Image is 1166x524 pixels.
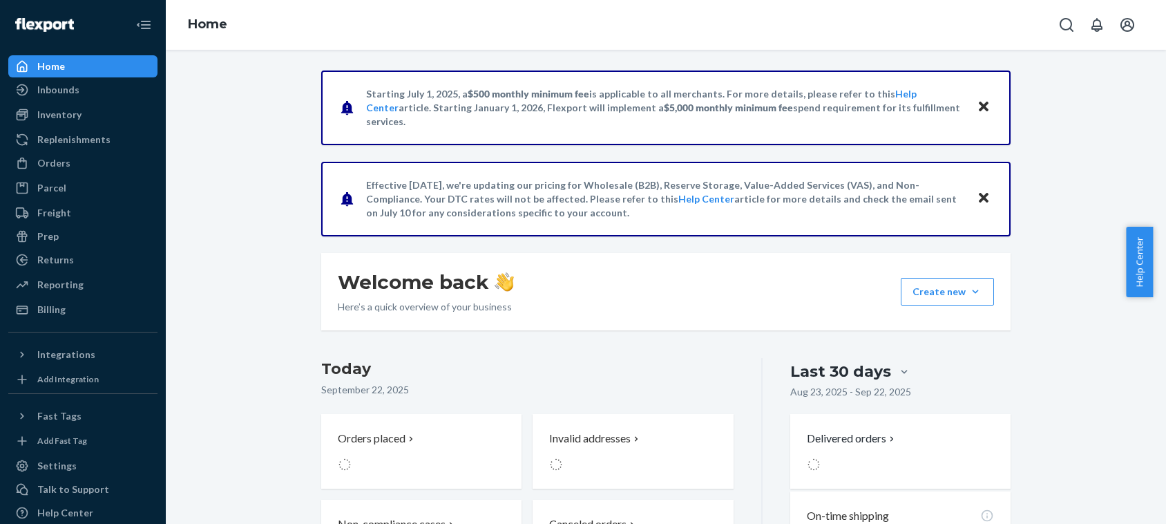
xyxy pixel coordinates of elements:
button: Help Center [1126,227,1153,297]
button: Integrations [8,344,157,366]
span: $5,000 monthly minimum fee [664,102,793,113]
h1: Welcome back [338,270,514,294]
button: Create new [901,278,994,306]
a: Add Fast Tag [8,433,157,449]
button: Close Navigation [130,11,157,39]
p: Effective [DATE], we're updating our pricing for Wholesale (B2B), Reserve Storage, Value-Added Se... [366,178,964,220]
div: Inventory [37,108,82,122]
a: Settings [8,455,157,477]
div: Returns [37,253,74,267]
div: Add Integration [37,373,99,385]
button: Close [975,189,993,209]
p: Invalid addresses [549,431,631,447]
a: Prep [8,225,157,247]
div: Orders [37,156,70,170]
p: Orders placed [338,431,405,447]
a: Parcel [8,177,157,199]
a: Home [188,17,227,32]
div: Settings [37,459,77,473]
div: Billing [37,303,66,317]
div: Prep [37,230,59,243]
a: Home [8,55,157,77]
button: Open notifications [1083,11,1111,39]
a: Billing [8,299,157,321]
a: Help Center [8,502,157,524]
button: Delivered orders [807,431,897,447]
button: Open Search Box [1053,11,1080,39]
div: Freight [37,206,71,220]
button: Invalid addresses [533,414,733,489]
div: Fast Tags [37,409,82,423]
a: Freight [8,202,157,224]
p: Starting July 1, 2025, a is applicable to all merchants. For more details, please refer to this a... [366,87,964,129]
p: Here’s a quick overview of your business [338,300,514,314]
a: Inbounds [8,79,157,101]
a: Reporting [8,274,157,296]
div: Integrations [37,348,95,362]
button: Fast Tags [8,405,157,427]
p: September 22, 2025 [321,383,734,397]
div: Home [37,59,65,73]
div: Last 30 days [790,361,891,382]
p: Aug 23, 2025 - Sep 22, 2025 [790,385,911,399]
ol: breadcrumbs [177,5,238,45]
div: Help Center [37,506,93,520]
div: Inbounds [37,83,79,97]
a: Replenishments [8,129,157,151]
a: Help Center [678,193,734,205]
div: Reporting [37,278,84,292]
a: Add Integration [8,371,157,388]
a: Inventory [8,104,157,126]
button: Orders placed [321,414,522,489]
a: Returns [8,249,157,271]
img: hand-wave emoji [495,272,514,292]
img: Flexport logo [15,18,74,32]
div: Add Fast Tag [37,435,87,447]
div: Talk to Support [37,483,109,496]
h3: Today [321,358,734,380]
button: Close [975,97,993,118]
p: On-time shipping [807,508,889,524]
div: Replenishments [37,133,111,147]
div: Parcel [37,181,66,195]
span: $500 monthly minimum fee [468,88,589,100]
button: Open account menu [1114,11,1141,39]
a: Talk to Support [8,478,157,500]
a: Orders [8,152,157,174]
